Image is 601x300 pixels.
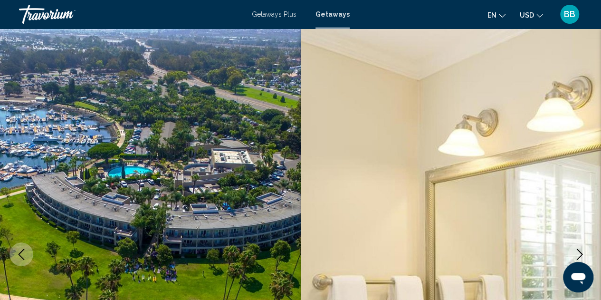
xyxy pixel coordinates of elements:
[563,262,593,292] iframe: Button to launch messaging window
[557,4,582,24] button: User Menu
[520,11,534,19] span: USD
[315,10,350,18] a: Getaways
[564,10,575,19] span: BB
[487,8,506,22] button: Change language
[252,10,296,18] a: Getaways Plus
[10,242,33,266] button: Previous image
[487,11,496,19] span: en
[19,5,242,24] a: Travorium
[520,8,543,22] button: Change currency
[568,242,591,266] button: Next image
